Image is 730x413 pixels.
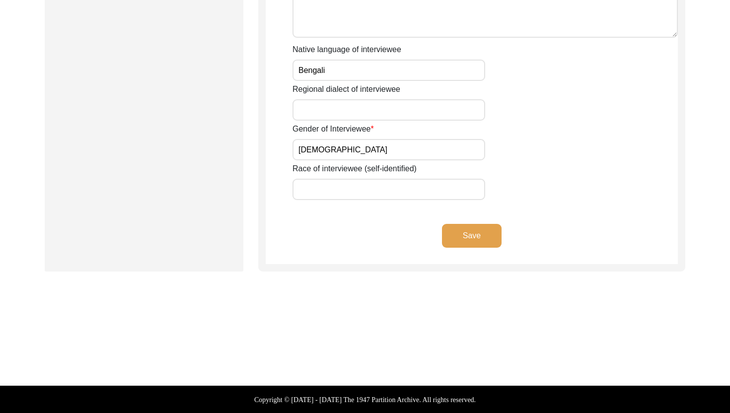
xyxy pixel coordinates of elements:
[292,44,401,56] label: Native language of interviewee
[292,163,417,175] label: Race of interviewee (self-identified)
[254,395,476,405] label: Copyright © [DATE] - [DATE] The 1947 Partition Archive. All rights reserved.
[292,123,374,135] label: Gender of Interviewee
[442,224,502,248] button: Save
[292,83,400,95] label: Regional dialect of interviewee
